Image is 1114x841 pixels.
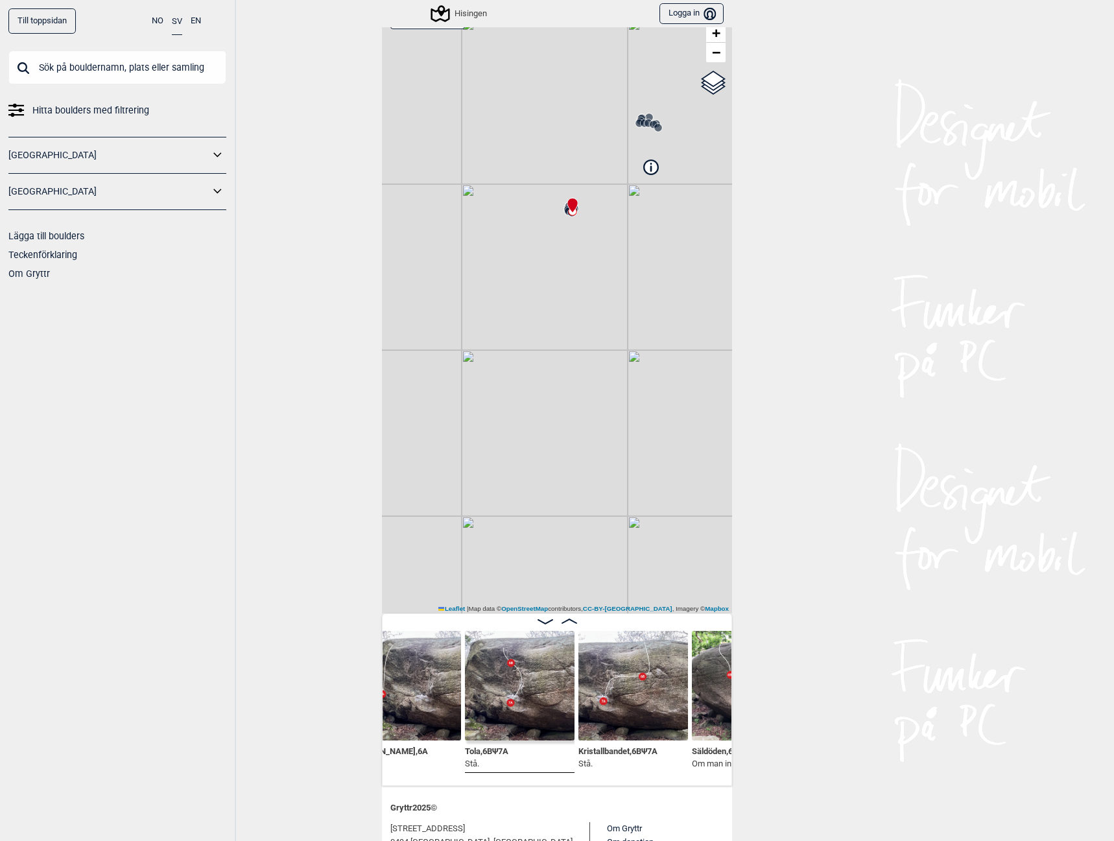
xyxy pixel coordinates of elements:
button: SV [172,8,182,35]
span: Säldöden , 6B+ [692,744,742,756]
button: NO [152,8,163,34]
p: Sittstart. [351,757,428,770]
p: Stå. [578,757,658,770]
a: Leaflet [438,605,465,612]
a: OpenStreetMap [501,605,548,612]
div: Map data © contributors, , Imagery © [435,604,732,613]
span: − [712,44,720,60]
span: + [712,25,720,41]
button: EN [191,8,201,34]
span: [PERSON_NAME] , 6A [351,744,428,756]
img: Tola [465,631,575,740]
a: Till toppsidan [8,8,76,34]
img: Saldoden [692,631,801,740]
a: [GEOGRAPHIC_DATA] [8,146,209,165]
a: Om Gryttr [607,823,642,833]
p: Om man inte når startgrepp [692,757,792,770]
img: Kristallbandet [578,631,688,740]
span: Kristallbandet , 6B Ψ 7A [578,744,658,756]
a: Layers [701,69,726,97]
a: CC-BY-[GEOGRAPHIC_DATA] [583,605,672,612]
img: Krysta [351,631,461,740]
div: Hisingen [433,6,487,21]
p: Stå. [465,757,508,770]
a: Teckenförklaring [8,250,77,260]
a: Lägga till boulders [8,231,84,241]
a: Zoom out [706,43,726,62]
span: Tola , 6B Ψ 7A [465,744,508,756]
input: Sök på bouldernamn, plats eller samling [8,51,226,84]
a: Om Gryttr [8,268,50,279]
span: | [467,605,469,612]
a: Hitta boulders med filtrering [8,101,226,120]
a: [GEOGRAPHIC_DATA] [8,182,209,201]
span: Hitta boulders med filtrering [32,101,149,120]
a: Zoom in [706,23,726,43]
span: [STREET_ADDRESS] [390,822,465,836]
button: Logga in [659,3,724,25]
a: Mapbox [705,605,729,612]
div: Gryttr 2025 © [390,794,724,822]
